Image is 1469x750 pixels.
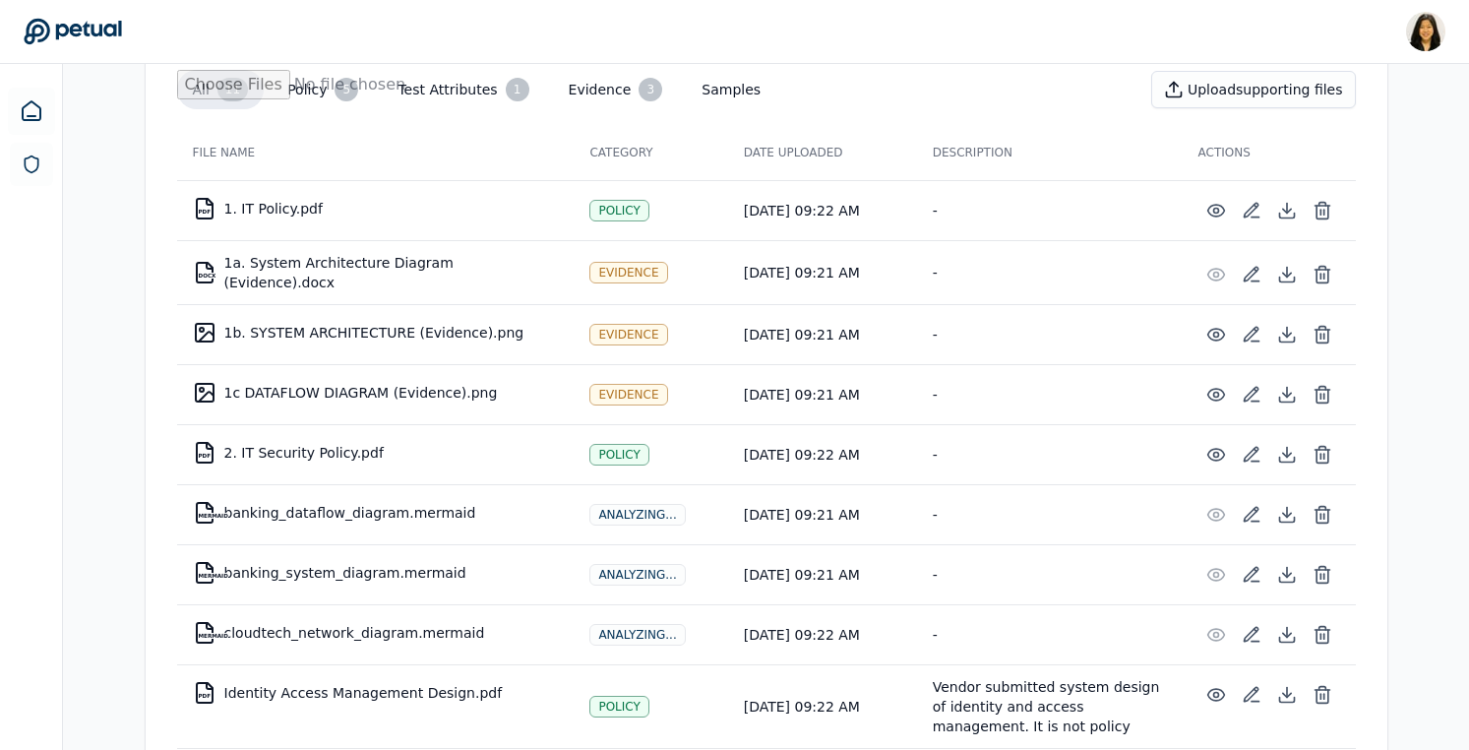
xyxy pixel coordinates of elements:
th: Date Uploaded [728,125,917,180]
div: Evidence [589,384,667,406]
button: Download File [1269,557,1305,593]
button: Delete File [1305,193,1340,228]
button: Download File [1269,257,1305,292]
div: Policy [589,200,648,221]
div: Analyzing... [589,564,685,586]
td: - [917,604,1183,664]
button: Preview File (hover for quick preview, click for full view) [1198,193,1234,228]
button: Download File [1269,497,1305,532]
td: Identity Access Management Design.pdf [177,669,575,717]
button: Delete File [1305,317,1340,352]
th: Actions [1183,125,1356,180]
td: 1a. System Architecture Diagram (Evidence).docx [177,241,575,304]
th: Category [574,125,727,180]
th: File Name [177,125,575,180]
button: Add/Edit Description [1234,317,1269,352]
div: Policy [589,696,648,718]
button: Download File [1269,377,1305,412]
td: - [917,424,1183,484]
button: Delete File [1305,497,1340,532]
div: 11 [217,78,248,101]
button: Add/Edit Description [1234,193,1269,228]
button: All11 [177,70,265,109]
button: Download File [1269,193,1305,228]
td: banking_dataflow_diagram.mermaid [177,489,575,536]
td: - [917,484,1183,544]
td: 1. IT Policy.pdf [177,185,575,232]
img: Renee Park [1406,12,1445,51]
td: [DATE] 09:21 AM [728,484,917,544]
td: [DATE] 09:22 AM [728,424,917,484]
button: Uploadsupporting files [1151,71,1356,108]
a: Dashboard [8,88,55,135]
div: DOCX [199,273,216,279]
div: PDF [199,453,212,459]
button: Download File [1269,317,1305,352]
td: [DATE] 09:21 AM [728,364,917,424]
td: [DATE] 09:22 AM [728,180,917,240]
div: Analyzing... [589,624,685,646]
button: Preview File (hover for quick preview, click for full view) [1198,437,1234,472]
td: [DATE] 09:21 AM [728,240,917,304]
button: Preview File (hover for quick preview, click for full view) [1198,377,1234,412]
td: - [917,180,1183,240]
button: Add/Edit Description [1234,557,1269,593]
button: Test Attributes1 [382,70,544,109]
button: Evidence3 [553,70,679,109]
div: PDF [199,209,212,215]
div: PDF [199,693,212,699]
td: Vendor submitted system design of identity and access management. It is not policy [917,664,1183,748]
td: - [917,240,1183,304]
td: - [917,304,1183,364]
button: Add/Edit Description [1234,497,1269,532]
button: Download File [1269,437,1305,472]
div: 5 [335,78,358,101]
button: Add/Edit Description [1234,617,1269,653]
button: Preview File (hover for quick preview, click for full view) [1198,317,1234,352]
button: Delete File [1305,377,1340,412]
div: 3 [639,78,662,101]
th: Description [917,125,1183,180]
div: 1 [506,78,529,101]
td: - [917,364,1183,424]
div: MERMAID [199,573,228,579]
button: Add/Edit Description [1234,437,1269,472]
td: cloudtech_network_diagram.mermaid [177,609,575,656]
button: Preview File (hover for quick preview, click for full view) [1198,557,1234,593]
td: [DATE] 09:21 AM [728,544,917,604]
button: Delete File [1305,557,1340,593]
button: Delete File [1305,617,1340,653]
button: Delete File [1305,257,1340,292]
td: [DATE] 09:22 AM [728,604,917,664]
button: Preview File (hover for quick preview, click for full view) [1198,677,1234,713]
button: Download File [1269,617,1305,653]
button: Add/Edit Description [1234,257,1269,292]
div: Analyzing... [589,504,685,526]
td: banking_system_diagram.mermaid [177,549,575,596]
div: Policy [589,444,648,466]
a: Go to Dashboard [24,18,122,45]
button: Preview File (hover for quick preview, click for full view) [1198,497,1234,532]
button: Policy5 [272,70,374,109]
a: SOC 1 Reports [10,143,53,186]
button: Add/Edit Description [1234,377,1269,412]
button: Add/Edit Description [1234,677,1269,713]
button: Delete File [1305,677,1340,713]
div: MERMAID [199,633,228,639]
button: Preview File (hover for quick preview, click for full view) [1198,617,1234,653]
div: Evidence [589,324,667,345]
button: Samples [686,72,776,107]
td: [DATE] 09:21 AM [728,304,917,364]
button: Preview File (hover for quick preview, click for full view) [1198,257,1234,292]
div: Evidence [589,262,667,283]
td: 2. IT Security Policy.pdf [177,429,575,476]
td: 1b. SYSTEM ARCHITECTURE (Evidence).png [177,309,575,356]
button: Delete File [1305,437,1340,472]
td: - [917,544,1183,604]
td: [DATE] 09:22 AM [728,664,917,748]
td: 1c DATAFLOW DIAGRAM (Evidence).png [177,369,575,416]
button: Download File [1269,677,1305,713]
div: MERMAID [199,513,228,519]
